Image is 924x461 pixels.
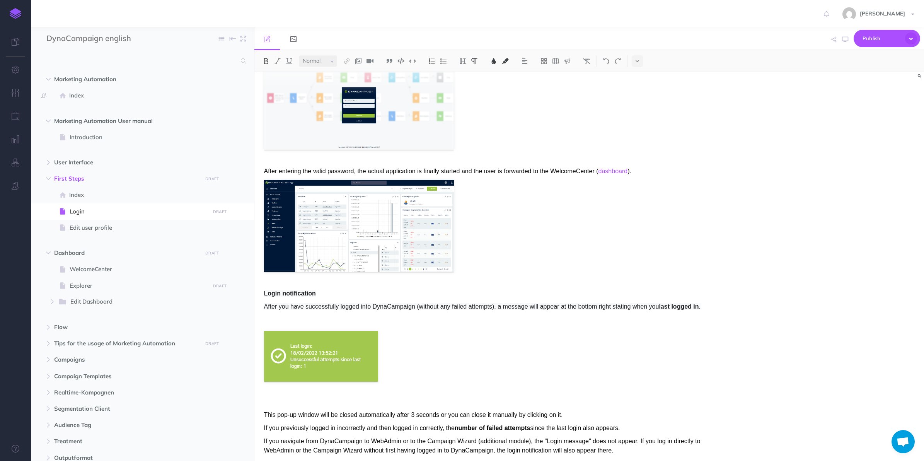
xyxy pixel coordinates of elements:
small: DRAFT [205,176,219,181]
input: Documentation Name [46,33,137,44]
img: Text background color button [502,58,509,64]
img: 7a7da18f02460fc3b630f9ef2d4b6b32.jpg [842,7,856,21]
span: Explorer [70,281,208,290]
small: DRAFT [213,283,227,289]
img: Headings dropdown button [459,58,466,64]
span: last logged in [659,303,699,310]
span: Index [69,190,208,200]
button: DRAFT [210,207,229,216]
button: DRAFT [203,249,222,258]
small: DRAFT [205,251,219,256]
span: Segmentation Client [54,404,198,413]
img: Link button [343,58,350,64]
p: After entering the valid password, the actual application is finally started and the user is forw... [264,167,714,176]
span: Dashboard [54,248,198,258]
span: Edit Dashboard [70,297,196,307]
img: uezddEm3aa2hENjYUpTS.png [264,331,378,382]
img: Bold button [263,58,269,64]
button: DRAFT [203,174,222,183]
img: logo-mark.svg [10,8,21,19]
span: After you have successfully logged into DynaCampaign (without any failed attempts), a message wil... [264,303,659,310]
img: Alignment dropdown menu button [521,58,528,64]
button: DRAFT [210,282,229,290]
img: Text color button [490,58,497,64]
img: Redo [614,58,621,64]
a: dashboard [598,168,628,174]
div: Open chat [892,430,915,453]
span: Login notification [264,290,316,297]
span: WelcomeCenter [70,265,208,274]
span: Introduction [70,133,208,142]
span: User Interface [54,158,198,167]
img: Unordered list button [440,58,447,64]
img: welcomeDASHBOARD.png [264,180,454,272]
img: Add video button [367,58,373,64]
p: If you previously logged in incorrectly and then logged in correctly, the since the last login al... [264,423,714,433]
span: First Steps [54,174,198,183]
p: This pop-up window will be closed automatically after 3 seconds or you can close it manually by c... [264,410,714,420]
span: Tips for the usage of Marketing Automation [54,339,198,348]
img: Code block button [397,58,404,64]
img: Add image button [355,58,362,64]
span: Realtime-Kampagnen [54,388,198,397]
img: newLOGIN.png [264,55,454,150]
strong: number of failed attempts [455,425,530,431]
img: Paragraph button [471,58,478,64]
img: Clear styles button [583,58,590,64]
img: Create table button [552,58,559,64]
span: Edit user profile [70,223,208,232]
span: [PERSON_NAME] [856,10,909,17]
span: Login [70,207,208,216]
small: DRAFT [205,341,219,346]
small: DRAFT [213,209,227,214]
span: Index [69,91,208,100]
span: Publish [863,32,901,44]
span: Audience Tag [54,420,198,430]
input: Search [46,54,236,68]
img: Blockquote button [386,58,393,64]
img: Callout dropdown menu button [564,58,571,64]
button: DRAFT [203,339,222,348]
img: Undo [603,58,610,64]
span: Marketing Automation User manual [54,116,198,126]
img: Inline code button [409,58,416,64]
span: . [699,303,701,310]
img: Italic button [274,58,281,64]
span: Treatment [54,437,198,446]
p: If you navigate from DynaCampaign to WebAdmin or to the Campaign Wizard (additional module), the ... [264,437,714,455]
img: Underline button [286,58,293,64]
span: Marketing Automation [54,75,198,84]
button: Publish [854,30,920,47]
img: Ordered list button [428,58,435,64]
span: Campaigns [54,355,198,364]
span: Campaign Templates [54,372,198,381]
span: Flow [54,323,198,332]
